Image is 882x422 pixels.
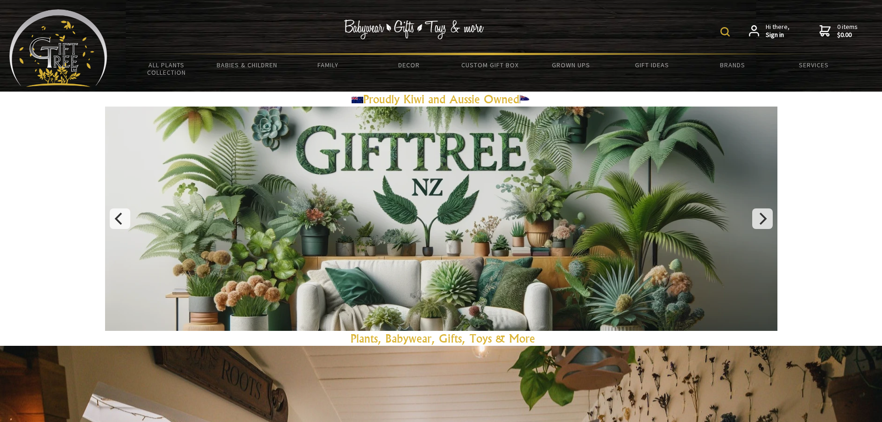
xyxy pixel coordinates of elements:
[837,31,858,39] strong: $0.00
[288,55,368,75] a: Family
[530,55,611,75] a: Grown Ups
[368,55,449,75] a: Decor
[351,331,529,345] a: Plants, Babywear, Gifts, Toys & Mor
[773,55,854,75] a: Services
[207,55,288,75] a: Babies & Children
[837,22,858,39] span: 0 items
[126,55,207,82] a: All Plants Collection
[720,27,730,36] img: product search
[766,23,790,39] span: Hi there,
[611,55,692,75] a: Gift Ideas
[450,55,530,75] a: Custom Gift Box
[344,20,484,39] img: Babywear - Gifts - Toys & more
[819,23,858,39] a: 0 items$0.00
[352,92,531,106] a: Proudly Kiwi and Aussie Owned
[9,9,107,87] img: Babyware - Gifts - Toys and more...
[752,208,773,229] button: Next
[110,208,130,229] button: Previous
[766,31,790,39] strong: Sign in
[692,55,773,75] a: Brands
[749,23,790,39] a: Hi there,Sign in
